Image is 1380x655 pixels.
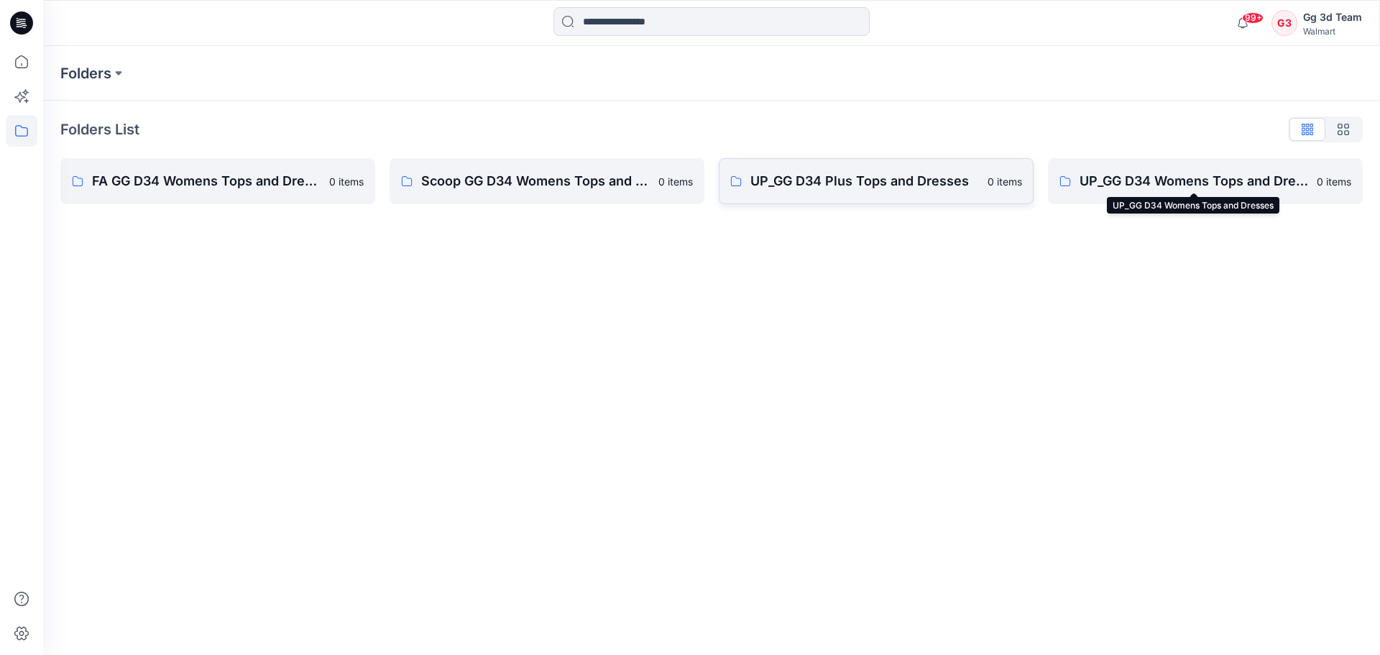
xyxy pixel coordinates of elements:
[60,63,111,83] a: Folders
[92,171,321,191] p: FA GG D34 Womens Tops and Dresses
[1242,12,1264,24] span: 99+
[750,171,979,191] p: UP_GG D34 Plus Tops and Dresses
[1048,158,1363,204] a: UP_GG D34 Womens Tops and Dresses0 items
[390,158,704,204] a: Scoop GG D34 Womens Tops and Dresses0 items
[658,174,693,189] p: 0 items
[1303,26,1362,37] div: Walmart
[1271,10,1297,36] div: G3
[719,158,1034,204] a: UP_GG D34 Plus Tops and Dresses0 items
[60,158,375,204] a: FA GG D34 Womens Tops and Dresses0 items
[60,119,139,140] p: Folders List
[1080,171,1308,191] p: UP_GG D34 Womens Tops and Dresses
[421,171,650,191] p: Scoop GG D34 Womens Tops and Dresses
[329,174,364,189] p: 0 items
[1303,9,1362,26] div: Gg 3d Team
[988,174,1022,189] p: 0 items
[1317,174,1351,189] p: 0 items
